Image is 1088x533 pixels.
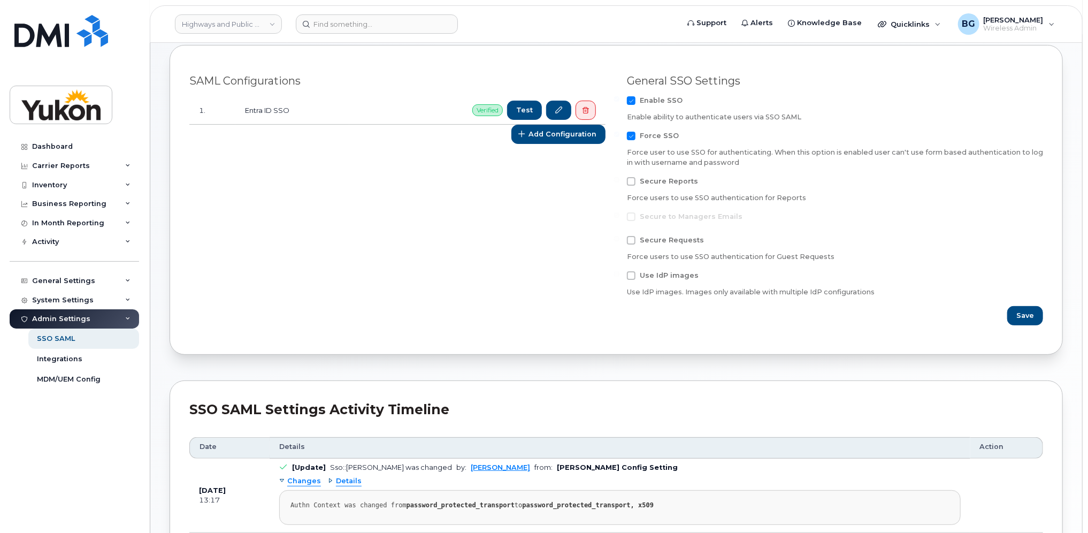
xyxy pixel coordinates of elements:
[199,496,260,505] div: 13:17
[523,501,654,509] strong: password_protected_transport, x509
[627,252,1043,262] div: Force users to use SSO authentication for Guest Requests
[471,463,530,471] a: [PERSON_NAME]
[534,463,553,471] span: from:
[891,20,930,28] span: Quicklinks
[970,437,1043,459] th: Action
[640,132,679,140] span: Force SSO
[750,18,773,28] span: Alerts
[511,125,606,144] button: Add Configuration
[962,18,975,31] span: BG
[292,463,326,471] b: [Update]
[951,13,1062,35] div: Ben Gaetz
[1016,310,1034,321] span: Save
[235,96,349,125] td: Entra ID SSO
[984,16,1044,24] span: [PERSON_NAME]
[614,271,619,277] input: Use IdP images
[627,287,1043,297] div: Use IdP images. Images only available with multiple IdP configurations
[407,501,515,509] strong: password_protected_transport
[627,193,1043,203] div: Force users to use SSO authentication for Reports
[640,177,698,185] span: Secure Reports
[614,96,619,102] input: Enable SSO
[640,236,704,244] span: Secure Requests
[507,101,542,120] button: Test
[780,12,869,34] a: Knowledge Base
[279,442,305,452] span: Details
[627,112,1043,122] div: Enable ability to authenticate users via SSO SAML
[336,476,362,486] span: Details
[984,24,1044,33] span: Wireless Admin
[1007,306,1043,325] button: Save
[189,400,1043,420] div: SSO SAML Settings Activity Timeline
[175,14,282,34] a: Highways and Public Works (YTG)
[330,463,452,471] div: Sso::[PERSON_NAME] was changed
[627,74,1043,88] div: General SSO Settings
[200,442,217,452] span: Date
[456,463,466,471] span: by:
[640,212,742,220] span: Secure to Managers Emails
[640,271,699,279] span: Use IdP images
[287,476,321,486] span: Changes
[189,96,235,125] td: 1.
[614,132,619,137] input: Force SSO
[557,463,678,471] b: [PERSON_NAME] Config Setting
[797,18,862,28] span: Knowledge Base
[528,129,596,139] span: Add Configuration
[614,236,619,241] input: Secure Requests
[290,501,949,509] div: Authn Context was changed from to
[640,96,683,104] span: Enable SSO
[296,14,458,34] input: Find something...
[189,74,606,88] div: SAML Configurations
[472,104,503,116] span: Verified
[696,18,726,28] span: Support
[870,13,948,35] div: Quicklinks
[614,177,619,182] input: Secure Reports
[627,148,1043,167] div: Force user to use SSO for authenticating. When this option is enabled user can't use form based a...
[199,486,226,494] b: [DATE]
[516,105,533,115] span: Test
[680,12,734,34] a: Support
[734,12,780,34] a: Alerts
[614,212,619,218] input: Secure to Managers Emails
